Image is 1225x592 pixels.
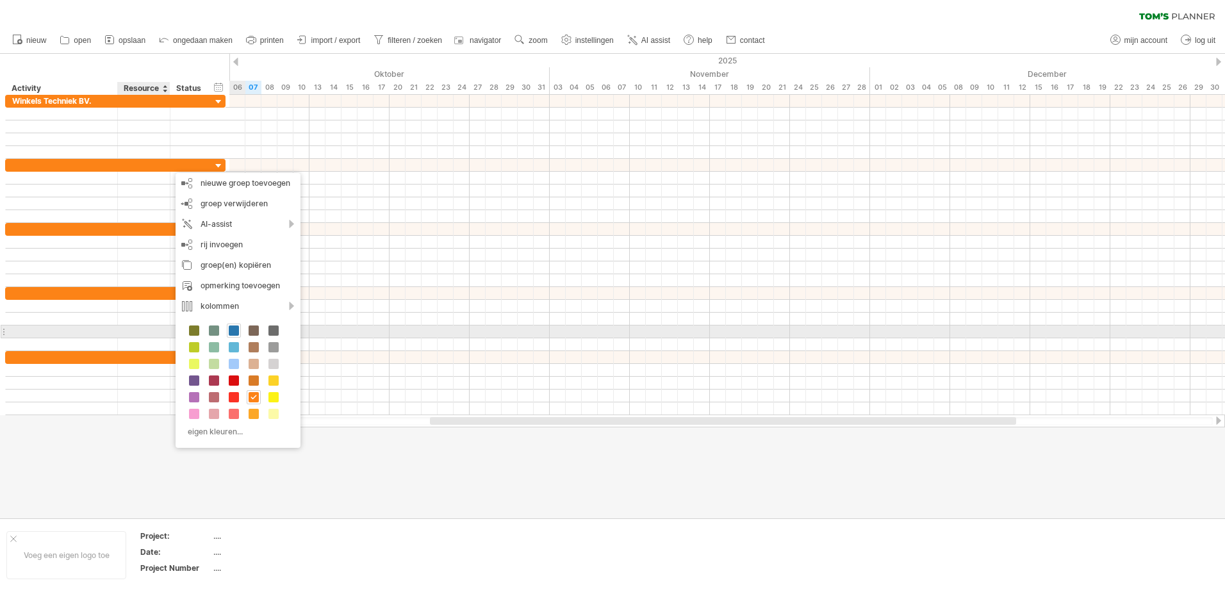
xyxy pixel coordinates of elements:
[1142,81,1158,94] div: woensdag, 24 December 2025
[726,81,742,94] div: dinsdag, 18 November 2025
[293,81,309,94] div: vrijdag, 10 Oktober 2025
[1107,32,1171,49] a: mijn account
[101,32,149,49] a: opslaan
[740,36,765,45] span: contact
[1206,81,1222,94] div: dinsdag, 30 December 2025
[74,36,91,45] span: open
[774,81,790,94] div: vrijdag, 21 November 2025
[12,82,110,95] div: Activity
[119,36,145,45] span: opslaan
[614,81,630,94] div: vrijdag, 7 November 2025
[140,530,211,541] div: Project:
[966,81,982,94] div: dinsdag, 9 December 2025
[374,81,390,94] div: vrijdag, 17 Oktober 2025
[950,81,966,94] div: maandag, 8 December 2025
[1174,81,1190,94] div: vrijdag, 26 December 2025
[758,81,774,94] div: donderdag, 20 November 2025
[1062,81,1078,94] div: woensdag, 17 December 2025
[1190,81,1206,94] div: maandag, 29 December 2025
[1178,32,1219,49] a: log uit
[124,82,163,95] div: Resource
[624,32,674,49] a: AI assist
[260,36,284,45] span: printen
[641,36,670,45] span: AI assist
[358,81,374,94] div: donderdag, 16 Oktober 2025
[388,36,442,45] span: filteren / zoeken
[742,81,758,94] div: woensdag, 19 November 2025
[277,81,293,94] div: donderdag, 9 Oktober 2025
[370,32,446,49] a: filteren / zoeken
[243,32,288,49] a: printen
[870,81,886,94] div: maandag, 1 December 2025
[806,81,822,94] div: dinsdag, 25 November 2025
[1158,81,1174,94] div: donderdag, 25 December 2025
[309,81,325,94] div: maandag, 13 Oktober 2025
[678,81,694,94] div: donderdag, 13 November 2025
[26,36,46,45] span: nieuw
[176,173,300,193] div: nieuwe groep toevoegen
[1030,81,1046,94] div: maandag, 15 December 2025
[1014,81,1030,94] div: vrijdag, 12 December 2025
[1078,81,1094,94] div: donderdag, 18 December 2025
[598,81,614,94] div: donderdag, 6 November 2025
[854,81,870,94] div: vrijdag, 28 November 2025
[575,36,614,45] span: instellingen
[470,36,501,45] span: navigator
[1046,81,1062,94] div: dinsdag, 16 December 2025
[213,563,321,573] div: ....
[558,32,618,49] a: instellingen
[245,81,261,94] div: dinsdag, 7 Oktober 2025
[998,81,1014,94] div: donderdag, 11 December 2025
[723,32,769,49] a: contact
[662,81,678,94] div: woensdag, 12 November 2025
[1124,36,1167,45] span: mijn account
[486,81,502,94] div: dinsdag, 28 Oktober 2025
[176,296,300,317] div: kolommen
[518,81,534,94] div: donderdag, 30 Oktober 2025
[261,81,277,94] div: woensdag, 8 Oktober 2025
[9,32,50,49] a: nieuw
[918,81,934,94] div: donderdag, 4 December 2025
[566,81,582,94] div: dinsdag, 4 November 2025
[56,32,95,49] a: open
[502,81,518,94] div: woensdag, 29 Oktober 2025
[311,36,361,45] span: import / export
[6,531,126,579] div: Voeg een eigen logo toe
[694,81,710,94] div: vrijdag, 14 November 2025
[176,214,300,234] div: AI-assist
[182,423,290,440] div: eigen kleuren...
[529,36,547,45] span: zoom
[710,81,726,94] div: maandag, 17 November 2025
[176,234,300,255] div: rij invoegen
[982,81,998,94] div: woensdag, 10 December 2025
[201,199,268,208] span: groep verwijderen
[470,81,486,94] div: maandag, 27 Oktober 2025
[213,530,321,541] div: ....
[229,81,245,94] div: maandag, 6 Oktober 2025
[156,32,236,49] a: ongedaan maken
[582,81,598,94] div: woensdag, 5 November 2025
[511,32,551,49] a: zoom
[550,81,566,94] div: maandag, 3 November 2025
[341,81,358,94] div: woensdag, 15 Oktober 2025
[454,81,470,94] div: vrijdag, 24 Oktober 2025
[176,255,300,275] div: groep(en) kopiëren
[822,81,838,94] div: woensdag, 26 November 2025
[213,547,321,557] div: ....
[422,81,438,94] div: woensdag, 22 Oktober 2025
[181,67,550,81] div: Oktober 2025
[438,81,454,94] div: donderdag, 23 Oktober 2025
[838,81,854,94] div: donderdag, 27 November 2025
[390,81,406,94] div: maandag, 20 Oktober 2025
[325,81,341,94] div: dinsdag, 14 Oktober 2025
[790,81,806,94] div: maandag, 24 November 2025
[1110,81,1126,94] div: maandag, 22 December 2025
[406,81,422,94] div: dinsdag, 21 Oktober 2025
[886,81,902,94] div: dinsdag, 2 December 2025
[452,32,505,49] a: navigator
[902,81,918,94] div: woensdag, 3 December 2025
[646,81,662,94] div: dinsdag, 11 November 2025
[630,81,646,94] div: maandag, 10 November 2025
[176,275,300,296] div: opmerking toevoegen
[294,32,365,49] a: import / export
